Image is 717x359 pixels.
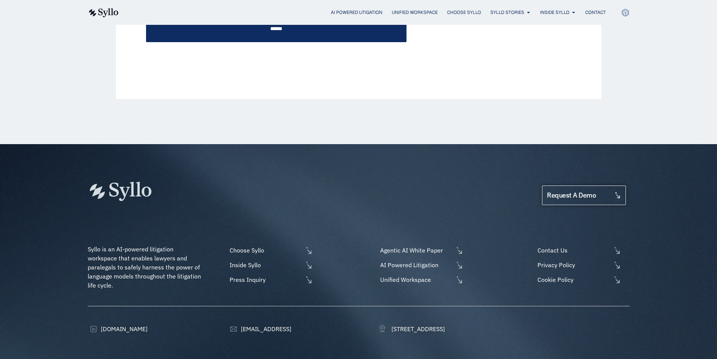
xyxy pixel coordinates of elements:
[99,324,148,333] span: [DOMAIN_NAME]
[228,260,303,269] span: Inside Syllo
[540,9,569,16] a: Inside Syllo
[378,324,445,333] a: [STREET_ADDRESS]
[378,260,463,269] a: AI Powered Litigation
[542,186,626,205] a: request a demo
[536,275,629,284] a: Cookie Policy
[331,9,382,16] a: AI Powered Litigation
[228,275,303,284] span: Press Inquiry
[88,324,148,333] a: [DOMAIN_NAME]
[536,275,611,284] span: Cookie Policy
[228,246,303,255] span: Choose Syllo
[239,324,291,333] span: [EMAIL_ADDRESS]
[536,246,611,255] span: Contact Us
[378,275,463,284] a: Unified Workspace
[392,9,438,16] a: Unified Workspace
[88,245,202,289] span: Syllo is an AI-powered litigation workspace that enables lawyers and paralegals to safely harness...
[134,9,606,16] div: Menu Toggle
[228,246,313,255] a: Choose Syllo
[378,260,454,269] span: AI Powered Litigation
[378,275,454,284] span: Unified Workspace
[88,8,119,17] img: syllo
[536,260,611,269] span: Privacy Policy
[490,9,524,16] a: Syllo Stories
[228,260,313,269] a: Inside Syllo
[228,324,291,333] a: [EMAIL_ADDRESS]
[390,324,445,333] span: [STREET_ADDRESS]
[536,246,629,255] a: Contact Us
[378,246,463,255] a: Agentic AI White Paper
[536,260,629,269] a: Privacy Policy
[447,9,481,16] a: Choose Syllo
[378,246,454,255] span: Agentic AI White Paper
[134,9,606,16] nav: Menu
[547,192,596,199] span: request a demo
[228,275,313,284] a: Press Inquiry
[585,9,606,16] a: Contact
